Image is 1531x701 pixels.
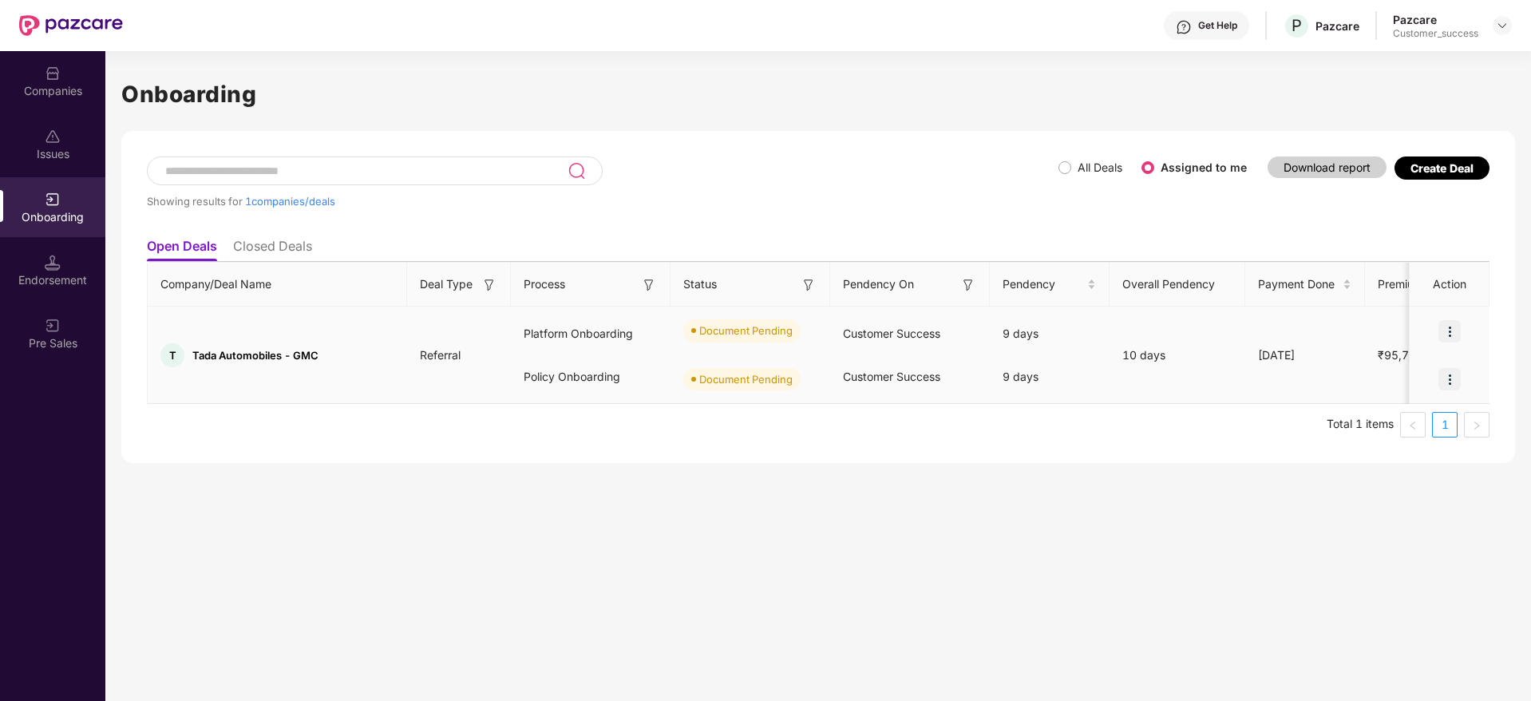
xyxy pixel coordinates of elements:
[1268,156,1387,178] button: Download report
[1327,412,1394,438] li: Total 1 items
[1433,413,1457,437] a: 1
[19,15,123,36] img: New Pazcare Logo
[960,277,976,293] img: svg+xml;base64,PHN2ZyB3aWR0aD0iMTYiIGhlaWdodD0iMTYiIHZpZXdCb3g9IjAgMCAxNiAxNiIgZmlsbD0ibm9uZSIgeG...
[1176,19,1192,35] img: svg+xml;base64,PHN2ZyBpZD0iSGVscC0zMngzMiIgeG1sbnM9Imh0dHA6Ly93d3cudzMub3JnLzIwMDAvc3ZnIiB3aWR0aD...
[699,323,793,339] div: Document Pending
[524,275,565,293] span: Process
[45,129,61,145] img: svg+xml;base64,PHN2ZyBpZD0iSXNzdWVzX2Rpc2FibGVkIiB4bWxucz0iaHR0cDovL3d3dy53My5vcmcvMjAwMC9zdmciIH...
[511,312,671,355] div: Platform Onboarding
[843,275,914,293] span: Pendency On
[1315,18,1359,34] div: Pazcare
[245,195,335,208] span: 1 companies/deals
[1400,412,1426,438] li: Previous Page
[147,238,217,261] li: Open Deals
[801,277,817,293] img: svg+xml;base64,PHN2ZyB3aWR0aD0iMTYiIGhlaWdodD0iMTYiIHZpZXdCb3g9IjAgMCAxNiAxNiIgZmlsbD0ibm9uZSIgeG...
[147,195,1058,208] div: Showing results for
[1110,263,1245,307] th: Overall Pendency
[45,255,61,271] img: svg+xml;base64,PHN2ZyB3aWR0aD0iMTQuNSIgaGVpZ2h0PSIxNC41IiB2aWV3Qm94PSIwIDAgMTYgMTYiIGZpbGw9Im5vbm...
[1400,412,1426,438] button: left
[843,327,940,340] span: Customer Success
[1472,421,1482,430] span: right
[1198,19,1237,32] div: Get Help
[1410,161,1474,175] div: Create Deal
[1365,348,1436,362] span: ₹95,760
[1408,421,1418,430] span: left
[1393,27,1478,40] div: Customer_success
[1258,275,1339,293] span: Payment Done
[45,318,61,334] img: svg+xml;base64,PHN2ZyB3aWR0aD0iMjAiIGhlaWdodD0iMjAiIHZpZXdCb3g9IjAgMCAyMCAyMCIgZmlsbD0ibm9uZSIgeG...
[1292,16,1302,35] span: P
[641,277,657,293] img: svg+xml;base64,PHN2ZyB3aWR0aD0iMTYiIGhlaWdodD0iMTYiIHZpZXdCb3g9IjAgMCAxNiAxNiIgZmlsbD0ibm9uZSIgeG...
[45,192,61,208] img: svg+xml;base64,PHN2ZyB3aWR0aD0iMjAiIGhlaWdodD0iMjAiIHZpZXdCb3g9IjAgMCAyMCAyMCIgZmlsbD0ibm9uZSIgeG...
[1245,263,1365,307] th: Payment Done
[699,371,793,387] div: Document Pending
[121,77,1515,112] h1: Onboarding
[1003,275,1084,293] span: Pendency
[990,263,1110,307] th: Pendency
[1432,412,1458,438] li: 1
[1393,12,1478,27] div: Pazcare
[511,355,671,398] div: Policy Onboarding
[420,275,473,293] span: Deal Type
[1365,263,1469,307] th: Premium Paid
[148,263,407,307] th: Company/Deal Name
[1245,347,1365,364] div: [DATE]
[568,161,586,180] img: svg+xml;base64,PHN2ZyB3aWR0aD0iMjQiIGhlaWdodD0iMjUiIHZpZXdCb3g9IjAgMCAyNCAyNSIgZmlsbD0ibm9uZSIgeG...
[160,343,184,367] div: T
[1464,412,1489,438] button: right
[1464,412,1489,438] li: Next Page
[1110,347,1245,364] div: 10 days
[990,312,1110,355] div: 9 days
[1438,320,1461,343] img: icon
[481,277,497,293] img: svg+xml;base64,PHN2ZyB3aWR0aD0iMTYiIGhlaWdodD0iMTYiIHZpZXdCb3g9IjAgMCAxNiAxNiIgZmlsbD0ibm9uZSIgeG...
[407,348,473,362] span: Referral
[683,275,717,293] span: Status
[45,65,61,81] img: svg+xml;base64,PHN2ZyBpZD0iQ29tcGFuaWVzIiB4bWxucz0iaHR0cDovL3d3dy53My5vcmcvMjAwMC9zdmciIHdpZHRoPS...
[192,349,318,362] span: Tada Automobiles - GMC
[1410,263,1489,307] th: Action
[843,370,940,383] span: Customer Success
[1078,160,1122,174] label: All Deals
[1161,160,1247,174] label: Assigned to me
[233,238,312,261] li: Closed Deals
[1496,19,1509,32] img: svg+xml;base64,PHN2ZyBpZD0iRHJvcGRvd24tMzJ4MzIiIHhtbG5zPSJodHRwOi8vd3d3LnczLm9yZy8yMDAwL3N2ZyIgd2...
[1438,368,1461,390] img: icon
[990,355,1110,398] div: 9 days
